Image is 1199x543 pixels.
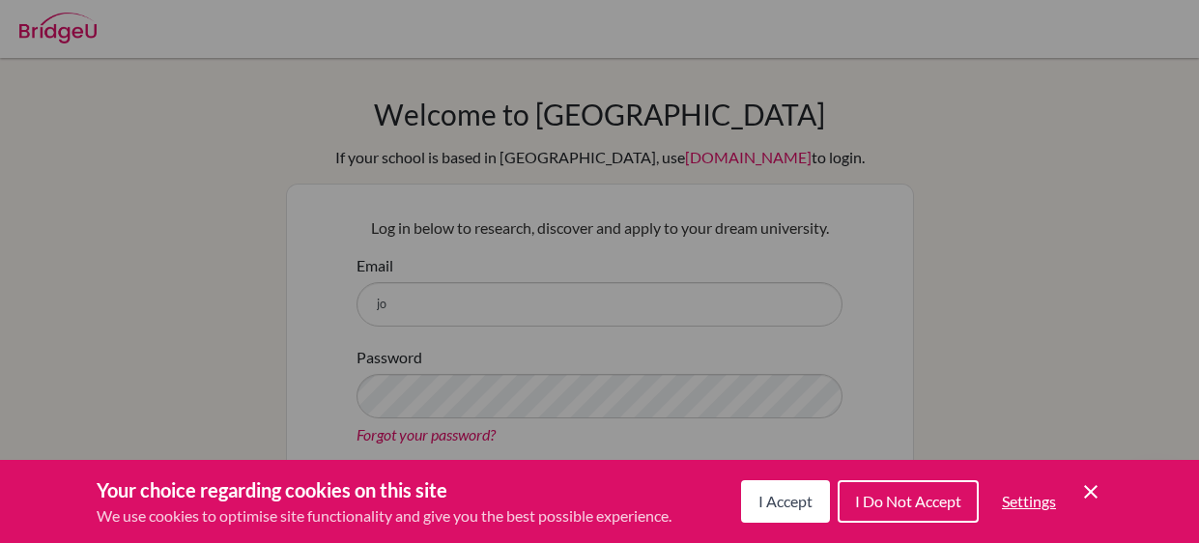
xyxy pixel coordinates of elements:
[1079,480,1102,503] button: Save and close
[986,482,1071,521] button: Settings
[97,504,671,528] p: We use cookies to optimise site functionality and give you the best possible experience.
[838,480,979,523] button: I Do Not Accept
[741,480,830,523] button: I Accept
[97,475,671,504] h3: Your choice regarding cookies on this site
[855,492,961,510] span: I Do Not Accept
[758,492,813,510] span: I Accept
[1002,492,1056,510] span: Settings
